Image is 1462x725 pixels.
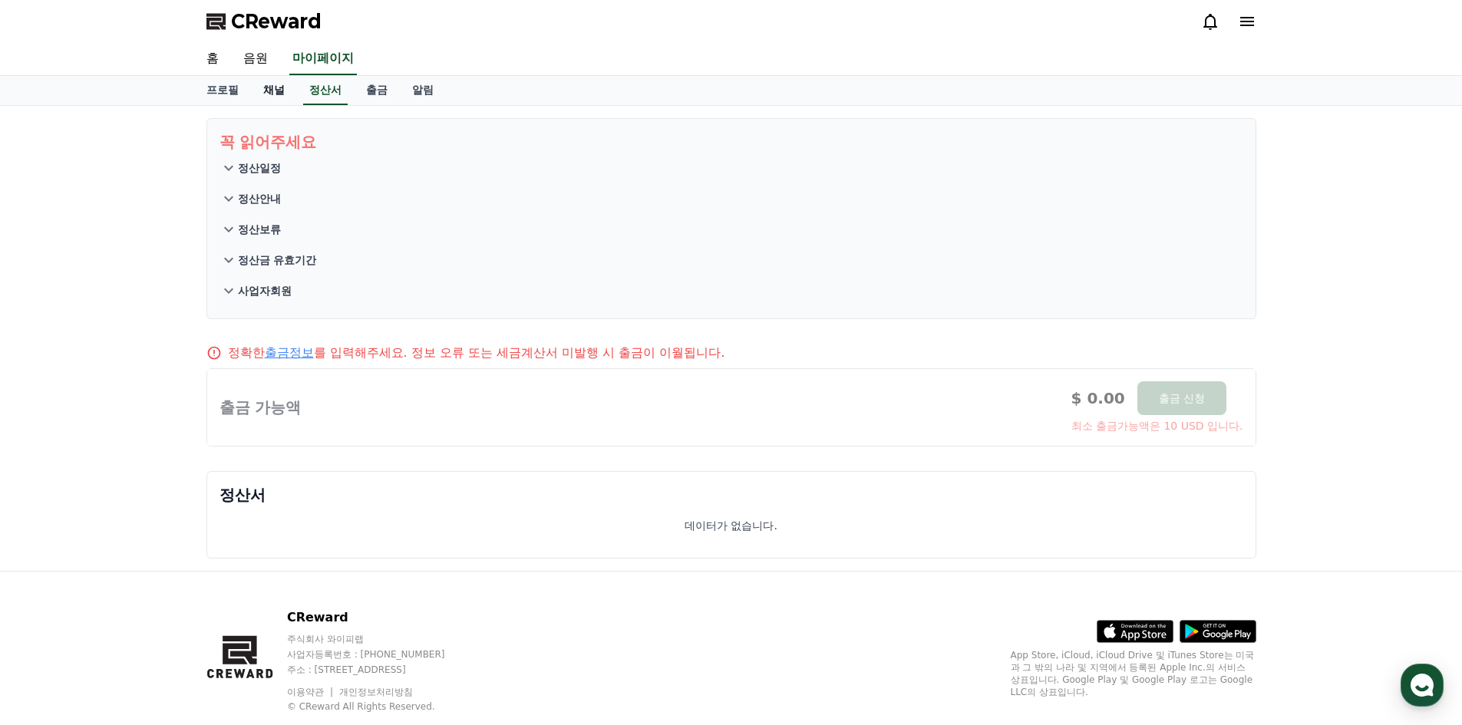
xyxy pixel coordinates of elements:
span: CReward [231,9,322,34]
p: 정확한 를 입력해주세요. 정보 오류 또는 세금계산서 미발행 시 출금이 이월됩니다. [228,344,725,362]
p: 주소 : [STREET_ADDRESS] [287,664,474,676]
button: 정산보류 [219,214,1243,245]
button: 정산금 유효기간 [219,245,1243,275]
a: 프로필 [194,76,251,105]
p: 주식회사 와이피랩 [287,633,474,645]
a: 이용약관 [287,687,335,697]
p: 데이터가 없습니다. [685,518,777,533]
a: 정산서 [303,76,348,105]
button: 정산안내 [219,183,1243,214]
a: 음원 [231,43,280,75]
p: © CReward All Rights Reserved. [287,700,474,713]
a: CReward [206,9,322,34]
a: 출금 [354,76,400,105]
a: 알림 [400,76,446,105]
p: 정산일정 [238,160,281,176]
a: 홈 [5,486,101,525]
a: 마이페이지 [289,43,357,75]
p: 사업자등록번호 : [PHONE_NUMBER] [287,648,474,661]
a: 설정 [198,486,295,525]
a: 채널 [251,76,297,105]
p: 정산금 유효기간 [238,252,317,268]
p: 정산보류 [238,222,281,237]
p: CReward [287,608,474,627]
span: 대화 [140,510,159,522]
p: 정산서 [219,484,1243,506]
p: App Store, iCloud, iCloud Drive 및 iTunes Store는 미국과 그 밖의 나라 및 지역에서 등록된 Apple Inc.의 서비스 상표입니다. Goo... [1011,649,1256,698]
a: 출금정보 [265,345,314,360]
p: 사업자회원 [238,283,292,298]
span: 홈 [48,509,58,522]
button: 사업자회원 [219,275,1243,306]
a: 홈 [194,43,231,75]
a: 개인정보처리방침 [339,687,413,697]
button: 정산일정 [219,153,1243,183]
p: 정산안내 [238,191,281,206]
p: 꼭 읽어주세요 [219,131,1243,153]
a: 대화 [101,486,198,525]
span: 설정 [237,509,256,522]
